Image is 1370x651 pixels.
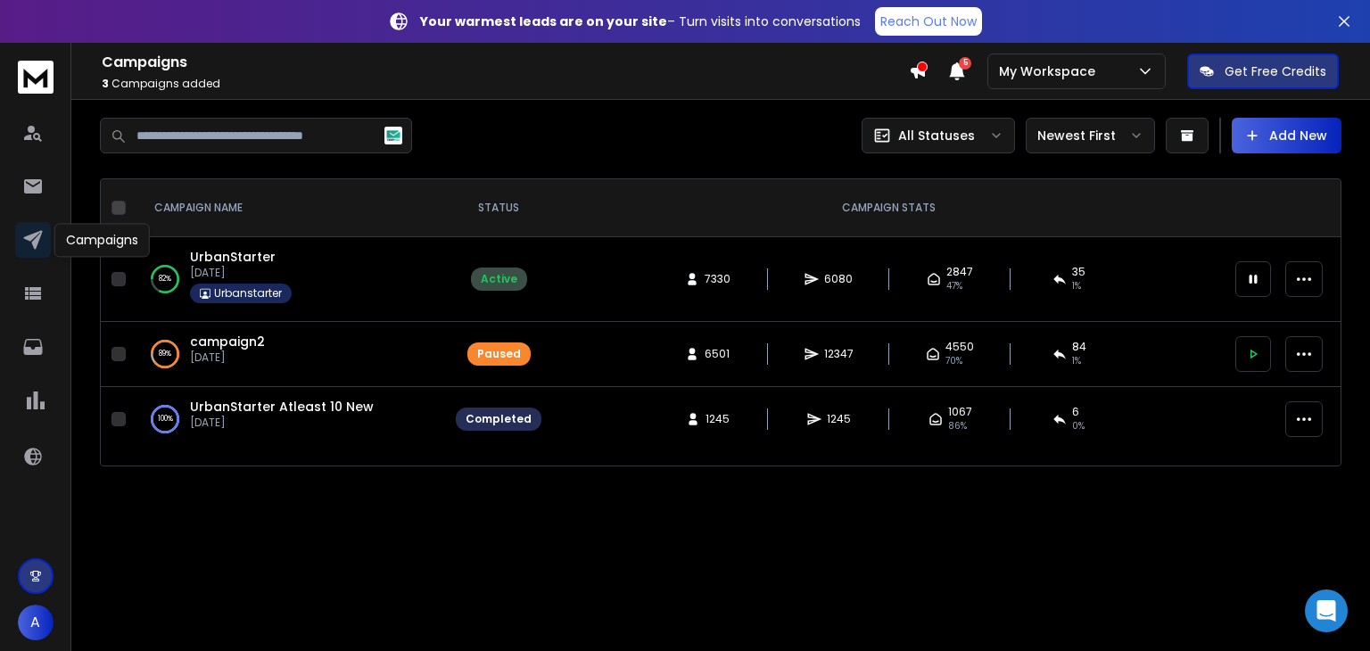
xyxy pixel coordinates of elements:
[159,345,171,363] p: 89 %
[1232,118,1341,153] button: Add New
[133,322,445,387] td: 89%campaign2[DATE]
[875,7,982,36] a: Reach Out Now
[477,347,521,361] div: Paused
[466,412,532,426] div: Completed
[214,286,282,301] p: Urbanstarter
[948,419,967,433] span: 86 %
[158,410,173,428] p: 100 %
[420,12,861,30] p: – Turn visits into conversations
[999,62,1102,80] p: My Workspace
[190,398,374,416] a: UrbanStarter Atleast 10 New
[102,76,109,91] span: 3
[54,223,150,257] div: Campaigns
[420,12,667,30] strong: Your warmest leads are on your site
[190,248,276,266] a: UrbanStarter
[190,266,292,280] p: [DATE]
[18,61,54,94] img: logo
[824,272,853,286] span: 6080
[1305,589,1348,632] div: Open Intercom Messenger
[102,52,909,73] h1: Campaigns
[824,347,854,361] span: 12347
[133,387,445,452] td: 100%UrbanStarter Atleast 10 New[DATE]
[880,12,977,30] p: Reach Out Now
[705,347,730,361] span: 6501
[18,605,54,640] button: A
[948,405,972,419] span: 1067
[552,179,1225,237] th: CAMPAIGN STATS
[190,350,265,365] p: [DATE]
[1072,340,1086,354] span: 84
[445,179,552,237] th: STATUS
[945,354,962,368] span: 70 %
[190,333,265,350] a: campaign2
[706,412,730,426] span: 1245
[1072,279,1081,293] span: 1 %
[945,340,974,354] span: 4550
[133,179,445,237] th: CAMPAIGN NAME
[1026,118,1155,153] button: Newest First
[946,279,962,293] span: 47 %
[959,57,971,70] span: 5
[1187,54,1339,89] button: Get Free Credits
[898,127,975,144] p: All Statuses
[1072,354,1081,368] span: 1 %
[190,416,374,430] p: [DATE]
[1072,405,1079,419] span: 6
[1072,419,1085,433] span: 0 %
[946,265,973,279] span: 2847
[1225,62,1326,80] p: Get Free Credits
[159,270,171,288] p: 82 %
[481,272,517,286] div: Active
[102,77,909,91] p: Campaigns added
[827,412,851,426] span: 1245
[133,237,445,322] td: 82%UrbanStarter[DATE]Urbanstarter
[1072,265,1085,279] span: 35
[705,272,730,286] span: 7330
